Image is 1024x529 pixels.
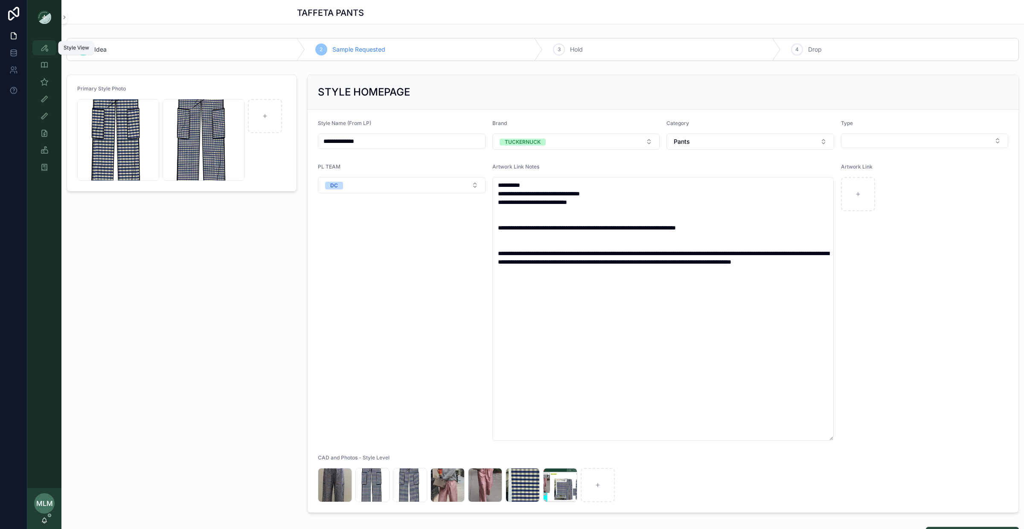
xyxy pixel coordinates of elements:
[27,34,61,186] div: scrollable content
[505,139,541,145] div: TUCKERNUCK
[666,134,834,150] button: Select Button
[558,46,561,53] span: 3
[320,46,323,53] span: 2
[666,120,689,126] span: Category
[841,134,1009,148] button: Select Button
[674,137,690,146] span: Pants
[808,45,822,54] span: Drop
[318,85,410,99] h2: STYLE HOMEPAGE
[570,45,583,54] span: Hold
[318,177,486,193] button: Select Button
[841,120,853,126] span: Type
[77,85,126,92] span: Primary Style Photo
[330,182,338,189] div: DC
[318,454,390,461] span: CAD and Photos - Style Level
[492,134,660,150] button: Select Button
[297,7,364,19] h1: TAFFETA PANTS
[38,10,51,24] img: App logo
[492,120,507,126] span: Brand
[318,163,340,170] span: PL TEAM
[36,498,53,509] span: MLM
[841,163,873,170] span: Artwork Link
[64,44,89,51] div: Style View
[332,45,385,54] span: Sample Requested
[318,120,371,126] span: Style Name (From LP)
[94,45,107,54] span: Idea
[492,163,539,170] span: Artwork Link Notes
[795,46,799,53] span: 4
